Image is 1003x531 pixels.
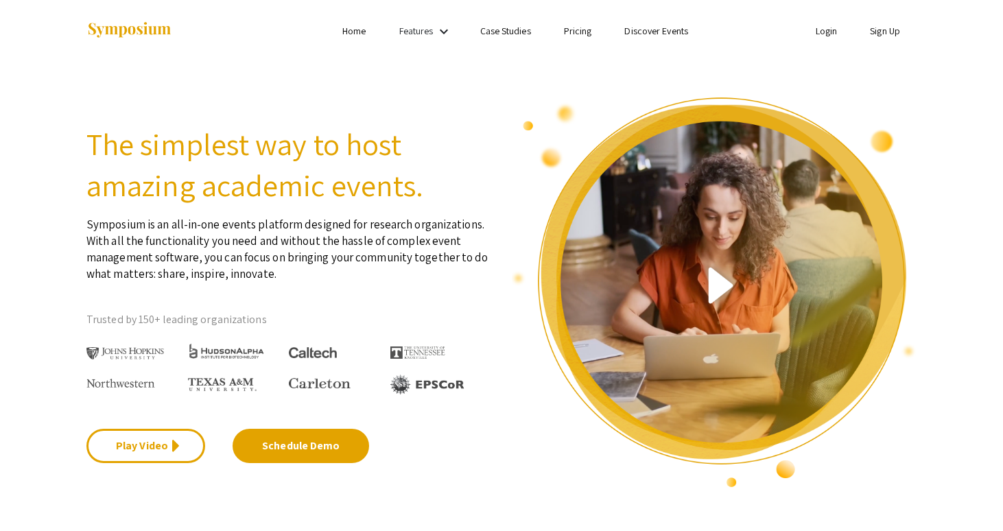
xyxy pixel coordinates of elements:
img: Johns Hopkins University [86,347,164,360]
a: Schedule Demo [233,429,369,463]
img: Caltech [289,347,337,359]
img: The University of Tennessee [390,346,445,359]
a: Login [816,25,838,37]
a: Sign Up [870,25,900,37]
a: Play Video [86,429,205,463]
mat-icon: Expand Features list [436,23,452,40]
a: Discover Events [624,25,688,37]
a: Features [399,25,434,37]
img: Symposium by ForagerOne [86,21,172,40]
a: Case Studies [480,25,531,37]
p: Symposium is an all-in-one events platform designed for research organizations. With all the func... [86,206,491,282]
p: Trusted by 150+ leading organizations [86,309,491,330]
img: Northwestern [86,379,155,387]
img: HudsonAlpha [188,343,265,359]
img: EPSCOR [390,375,466,394]
img: Texas A&M University [188,378,257,392]
h2: The simplest way to host amazing academic events. [86,123,491,206]
img: video overview of Symposium [512,96,917,488]
img: Carleton [289,378,351,389]
a: Pricing [564,25,592,37]
a: Home [342,25,366,37]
